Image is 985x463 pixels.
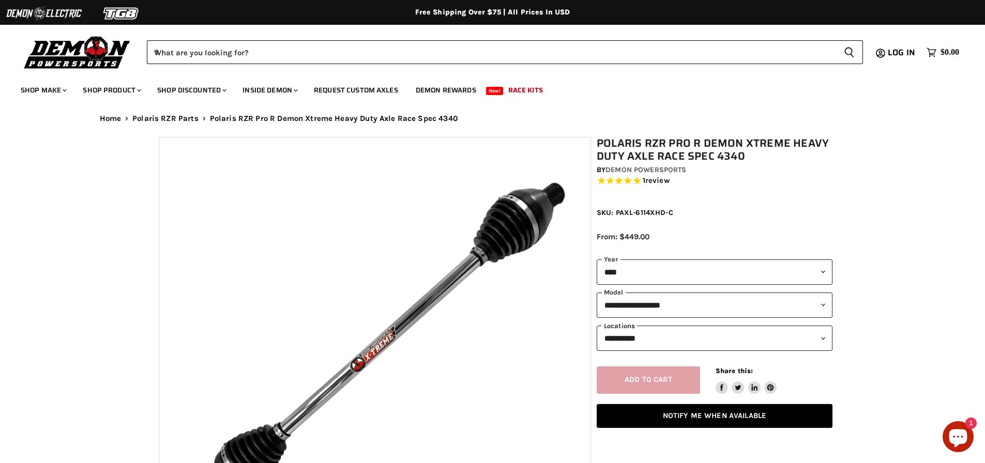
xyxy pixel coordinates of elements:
[597,259,832,285] select: year
[597,232,649,241] span: From: $449.00
[486,87,504,95] span: New!
[597,326,832,351] select: keys
[21,34,134,70] img: Demon Powersports
[888,46,915,59] span: Log in
[501,80,551,101] a: Race Kits
[79,8,906,17] div: Free Shipping Over $75 | All Prices In USD
[408,80,484,101] a: Demon Rewards
[941,48,959,57] span: $0.00
[235,80,304,101] a: Inside Demon
[605,165,686,174] a: Demon Powersports
[83,4,160,23] img: TGB Logo 2
[597,164,832,176] div: by
[79,114,906,123] nav: Breadcrumbs
[921,45,964,60] a: $0.00
[597,404,832,428] a: Notify Me When Available
[147,40,836,64] input: When autocomplete results are available use up and down arrows to review and enter to select
[147,40,863,64] form: Product
[13,75,957,101] ul: Main menu
[132,114,199,123] a: Polaris RZR Parts
[883,48,921,57] a: Log in
[597,207,832,218] div: SKU: PAXL-6114XHD-C
[939,421,977,455] inbox-online-store-chat: Shopify online store chat
[149,80,233,101] a: Shop Discounted
[716,367,753,375] span: Share this:
[5,4,83,23] img: Demon Electric Logo 2
[716,366,777,394] aside: Share this:
[210,114,458,123] span: Polaris RZR Pro R Demon Xtreme Heavy Duty Axle Race Spec 4340
[13,80,73,101] a: Shop Make
[306,80,406,101] a: Request Custom Axles
[645,176,670,186] span: review
[100,114,122,123] a: Home
[836,40,863,64] button: Search
[75,80,147,101] a: Shop Product
[597,137,832,163] h1: Polaris RZR Pro R Demon Xtreme Heavy Duty Axle Race Spec 4340
[643,176,670,186] span: 1 reviews
[597,176,832,187] span: Rated 5.0 out of 5 stars 1 reviews
[597,292,832,318] select: modal-name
